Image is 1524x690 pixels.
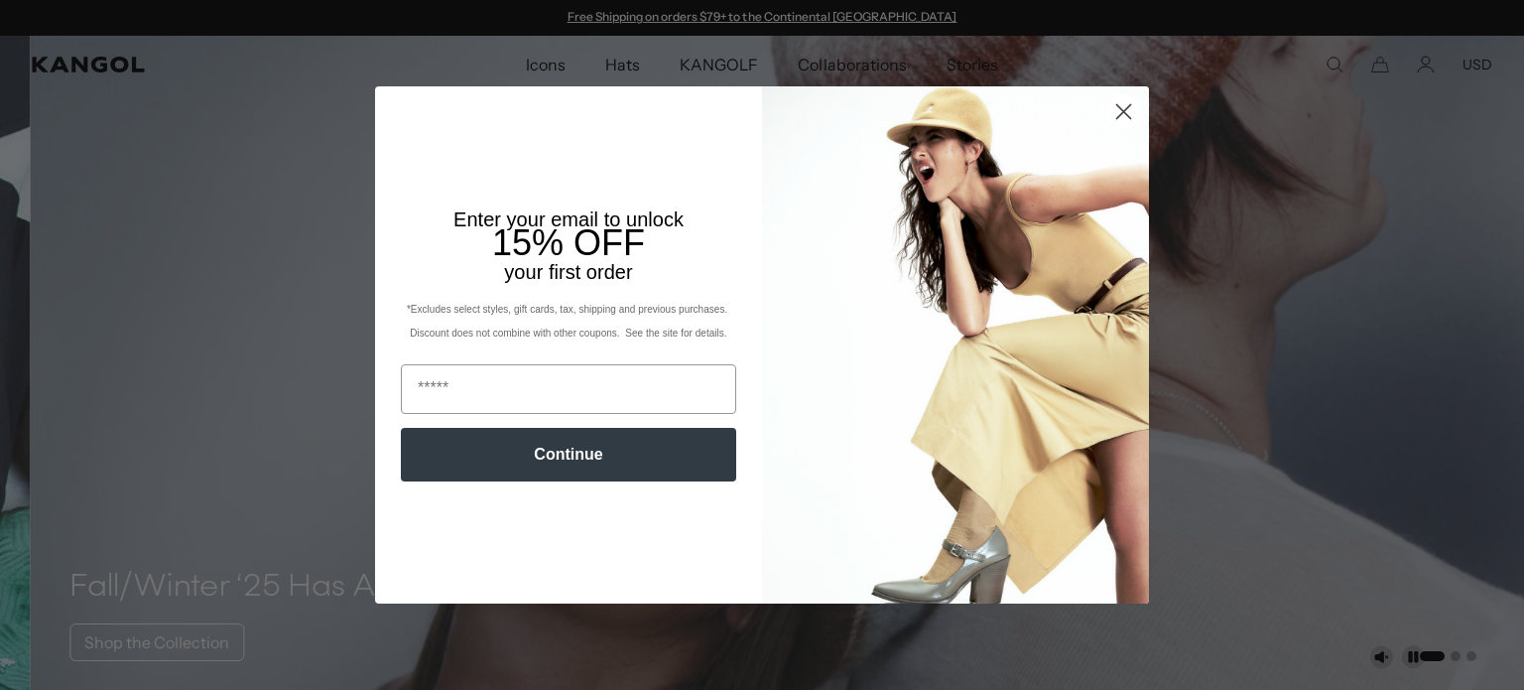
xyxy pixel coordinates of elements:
[504,261,632,283] span: your first order
[407,304,730,339] span: *Excludes select styles, gift cards, tax, shipping and previous purchases. Discount does not comb...
[401,364,736,414] input: Email
[1106,94,1141,129] button: Close dialog
[762,86,1149,603] img: 93be19ad-e773-4382-80b9-c9d740c9197f.jpeg
[401,428,736,482] button: Continue
[453,208,684,230] span: Enter your email to unlock
[492,222,645,263] span: 15% OFF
